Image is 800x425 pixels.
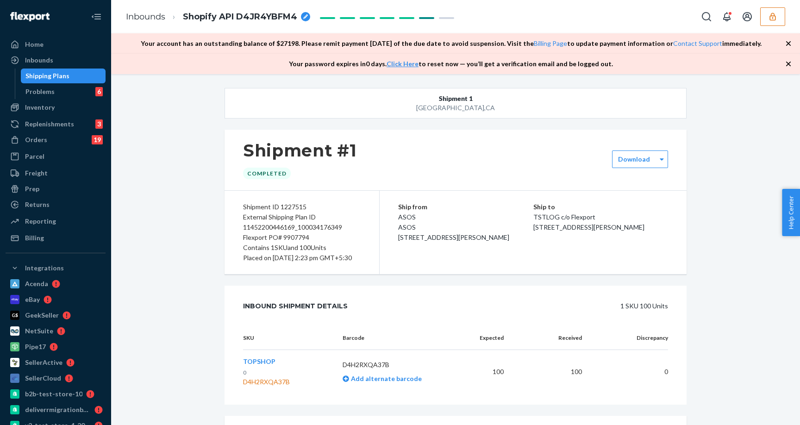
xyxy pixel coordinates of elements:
[243,243,361,253] div: Contains 1 SKU and 100 Units
[697,7,716,26] button: Open Search Box
[673,39,722,47] a: Contact Support
[243,377,290,387] div: D4H2RXQA37B
[243,326,335,350] th: SKU
[6,197,106,212] a: Returns
[6,214,106,229] a: Reporting
[25,311,59,320] div: GeekSeller
[25,56,53,65] div: Inbounds
[25,358,62,367] div: SellerActive
[465,326,511,350] th: Expected
[243,297,348,315] div: Inbound Shipment Details
[6,355,106,370] a: SellerActive
[243,253,361,263] div: Placed on [DATE] 2:23 pm GMT+5:30
[25,295,40,304] div: eBay
[6,276,106,291] a: Acenda
[718,7,736,26] button: Open notifications
[95,87,103,96] div: 6
[95,119,103,129] div: 3
[87,7,106,26] button: Close Navigation
[6,371,106,386] a: SellerCloud
[289,59,613,69] p: Your password expires in 0 days . to reset now — you’ll get a verification email and be logged out.
[534,39,567,47] a: Billing Page
[25,263,64,273] div: Integrations
[25,184,39,194] div: Prep
[25,389,82,399] div: b2b-test-store-10
[6,324,106,338] a: NetSuite
[25,405,91,414] div: deliverrmigrationbasictest
[243,202,361,212] div: Shipment ID 1227515
[243,141,357,160] h1: Shipment #1
[533,212,669,222] p: TSTLOG c/o Flexport
[6,53,106,68] a: Inbounds
[6,181,106,196] a: Prep
[6,292,106,307] a: eBay
[6,261,106,275] button: Integrations
[589,326,668,350] th: Discrepancy
[243,369,246,376] span: 0
[6,231,106,245] a: Billing
[25,40,44,49] div: Home
[6,37,106,52] a: Home
[225,88,687,119] button: Shipment 1[GEOGRAPHIC_DATA],CA
[589,350,668,394] td: 0
[387,60,419,68] a: Click Here
[126,12,165,22] a: Inbounds
[243,232,361,243] div: Flexport PO# 9907794
[243,357,275,366] button: TOPSHOP
[25,103,55,112] div: Inventory
[119,3,318,31] ol: breadcrumbs
[25,217,56,226] div: Reporting
[335,326,465,350] th: Barcode
[92,135,103,144] div: 19
[6,100,106,115] a: Inventory
[511,350,590,394] td: 100
[6,166,106,181] a: Freight
[343,360,457,369] p: D4H2RXQA37B
[21,69,106,83] a: Shipping Plans
[6,149,106,164] a: Parcel
[6,402,106,417] a: deliverrmigrationbasictest
[782,189,800,236] button: Help Center
[21,84,106,99] a: Problems6
[25,152,44,161] div: Parcel
[439,94,473,103] span: Shipment 1
[369,297,668,315] div: 1 SKU 100 Units
[533,223,644,231] span: [STREET_ADDRESS][PERSON_NAME]
[6,308,106,323] a: GeekSeller
[6,387,106,401] a: b2b-test-store-10
[25,71,69,81] div: Shipping Plans
[243,212,361,232] div: External Shipping Plan ID 11452200446169_100034176349
[243,357,275,365] span: TOPSHOP
[465,350,511,394] td: 100
[25,233,44,243] div: Billing
[183,11,297,23] span: Shopify API D4JR4YBFM4
[25,200,50,209] div: Returns
[738,7,756,26] button: Open account menu
[398,202,533,212] p: Ship from
[25,169,48,178] div: Freight
[141,39,762,48] p: Your account has an outstanding balance of $ 27198 . Please remit payment [DATE] of the due date ...
[398,213,509,241] span: ASOS ASOS [STREET_ADDRESS][PERSON_NAME]
[349,375,422,382] span: Add alternate barcode
[6,339,106,354] a: Pipe17
[25,342,46,351] div: Pipe17
[6,132,106,147] a: Orders19
[25,135,47,144] div: Orders
[6,117,106,131] a: Replenishments3
[618,155,650,164] label: Download
[10,12,50,21] img: Flexport logo
[271,103,640,112] div: [GEOGRAPHIC_DATA] , CA
[533,202,669,212] p: Ship to
[243,168,291,179] div: Completed
[511,326,590,350] th: Received
[25,87,55,96] div: Problems
[25,119,74,129] div: Replenishments
[25,374,61,383] div: SellerCloud
[343,375,422,382] a: Add alternate barcode
[25,326,53,336] div: NetSuite
[25,279,48,288] div: Acenda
